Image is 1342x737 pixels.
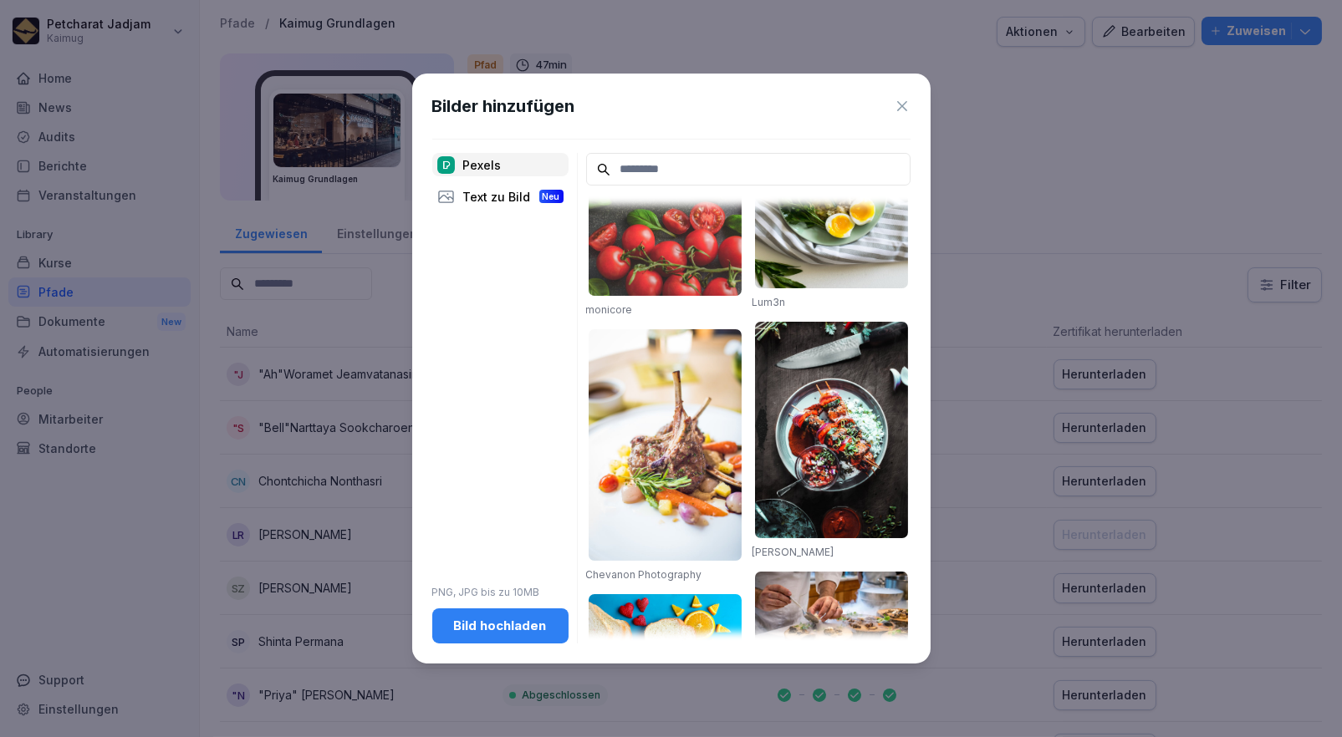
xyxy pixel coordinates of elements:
div: Text zu Bild [432,185,569,208]
a: Chevanon Photography [586,568,702,581]
div: Pexels [432,153,569,176]
a: [PERSON_NAME] [753,546,834,558]
a: Lum3n [753,296,786,308]
img: pexels-photo-708488.jpeg [589,594,742,694]
h1: Bilder hinzufügen [432,94,575,119]
a: monicore [586,303,633,316]
div: Bild hochladen [446,617,555,635]
button: Bild hochladen [432,608,569,643]
img: pexels-photo-2641886.jpeg [755,322,908,538]
img: pexels-photo-1267320.jpeg [755,572,908,672]
img: pexels-photo-323682.jpeg [589,329,742,561]
div: Neu [539,190,564,203]
p: PNG, JPG bis zu 10MB [432,585,569,600]
img: pexels.png [437,156,455,174]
